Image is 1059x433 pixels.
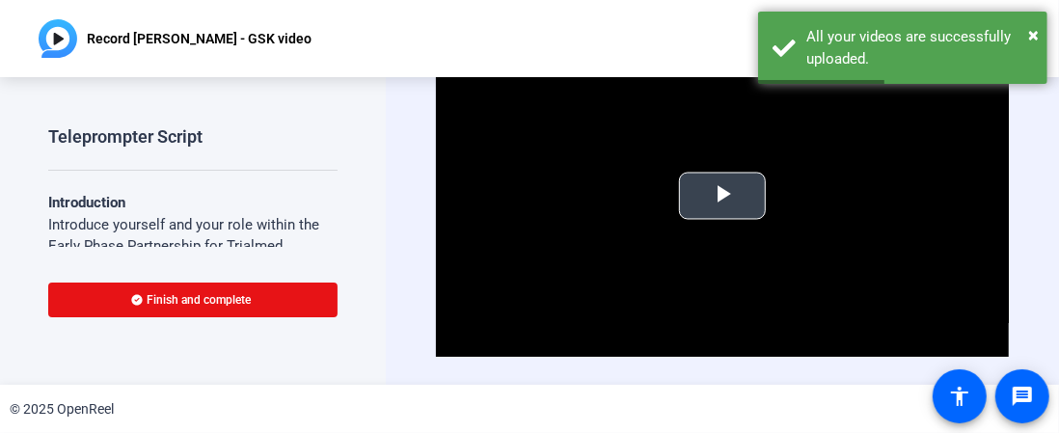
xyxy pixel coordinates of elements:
[48,283,338,317] button: Finish and complete
[148,292,252,308] span: Finish and complete
[87,27,312,50] p: Record [PERSON_NAME] - GSK video
[1028,20,1039,49] button: Close
[48,194,125,211] strong: Introduction
[10,399,114,419] div: © 2025 OpenReel
[806,26,1033,69] div: All your videos are successfully uploaded.
[1011,385,1034,408] mat-icon: message
[39,19,77,58] img: OpenReel logo
[679,172,766,219] button: Play Video
[948,385,971,408] mat-icon: accessibility
[436,35,1008,357] div: Video Player
[48,214,338,257] li: Introduce yourself and your role within the Early Phase Partnership for Trialmed.
[48,125,203,149] div: Teleprompter Script
[1028,23,1039,46] span: ×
